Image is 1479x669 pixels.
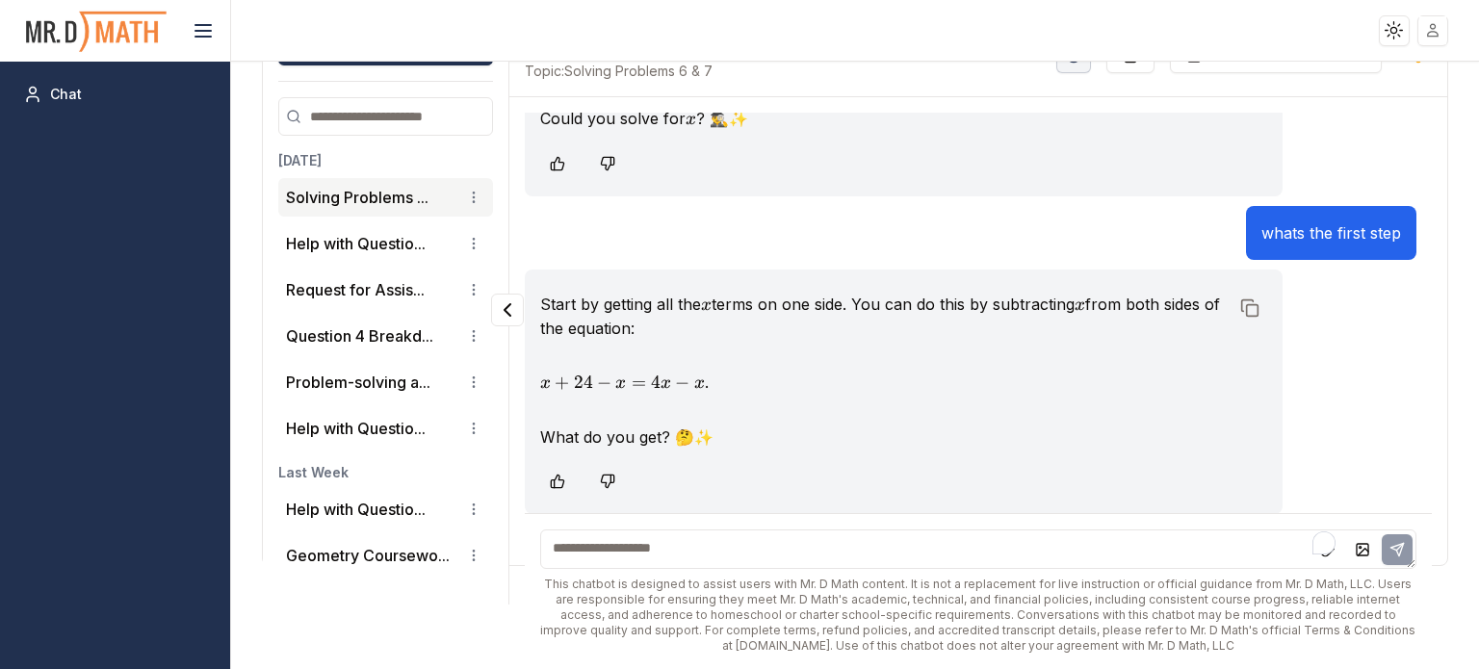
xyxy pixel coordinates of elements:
[50,85,82,104] span: Chat
[462,498,485,521] button: Conversation options
[462,417,485,440] button: Conversation options
[286,371,430,394] button: Problem-solving a...
[286,232,426,255] button: Help with Questio...
[540,529,1416,569] textarea: To enrich screen reader interactions, please activate Accessibility in Grammarly extension settings
[540,374,551,392] span: x
[675,372,689,393] span: −
[1419,16,1447,44] img: placeholder-user.jpg
[462,371,485,394] button: Conversation options
[462,278,485,301] button: Conversation options
[540,425,1229,449] p: What do you get? 🤔✨
[1075,296,1085,314] span: x
[701,296,712,314] span: x
[15,77,215,112] a: Chat
[286,498,426,521] button: Help with Questio...
[462,544,485,567] button: Conversation options
[540,293,1229,340] p: Start by getting all the terms on one side. You can do this by subtracting from both sides of the...
[278,463,493,482] h3: Last Week
[462,232,485,255] button: Conversation options
[540,371,1229,395] p: .
[632,372,646,393] span: =
[278,151,493,170] h3: [DATE]
[574,372,593,393] span: 24
[597,372,611,393] span: −
[491,294,524,326] button: Collapse panel
[555,372,569,393] span: +
[462,186,485,209] button: Conversation options
[525,62,713,81] span: Solving Problems 6 & 7
[286,544,450,567] button: Geometry Coursewo...
[540,577,1416,654] div: This chatbot is designed to assist users with Mr. D Math content. It is not a replacement for liv...
[286,186,428,209] button: Solving Problems ...
[686,111,696,128] span: x
[694,374,705,392] span: x
[24,6,169,57] img: PromptOwl
[286,417,426,440] button: Help with Questio...
[286,324,433,347] button: Question 4 Breakd...
[462,324,485,347] button: Conversation options
[1261,221,1401,244] p: whats the first step
[615,374,626,392] span: x
[651,372,661,393] span: 4
[661,374,671,392] span: x
[286,278,425,301] button: Request for Assis...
